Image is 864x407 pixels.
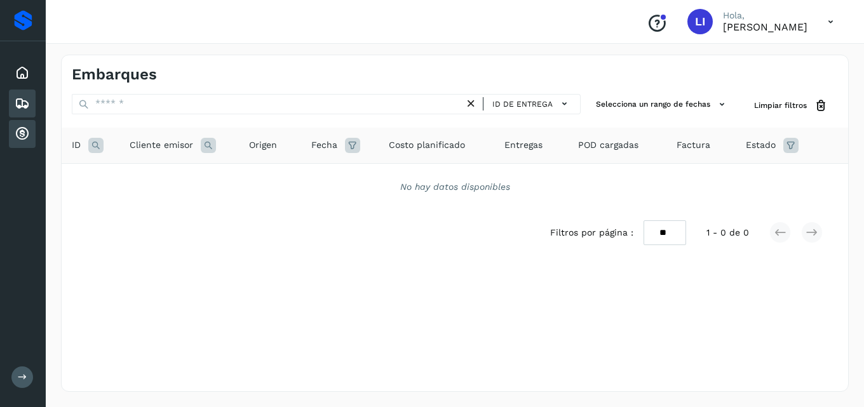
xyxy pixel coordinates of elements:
button: Selecciona un rango de fechas [591,94,734,115]
span: Factura [677,138,710,152]
span: Estado [746,138,776,152]
span: ID [72,138,81,152]
h4: Embarques [72,65,157,84]
span: Filtros por página : [550,226,633,239]
span: Limpiar filtros [754,100,807,111]
div: Cuentas por cobrar [9,120,36,148]
p: Lilian Ibarra Garcia [723,21,807,33]
span: Cliente emisor [130,138,193,152]
span: Entregas [504,138,543,152]
span: ID de entrega [492,98,553,110]
span: POD cargadas [578,138,638,152]
div: Inicio [9,59,36,87]
span: Origen [249,138,277,152]
span: Fecha [311,138,337,152]
button: ID de entrega [489,95,575,113]
span: 1 - 0 de 0 [706,226,749,239]
p: Hola, [723,10,807,21]
span: Costo planificado [389,138,465,152]
div: No hay datos disponibles [78,180,832,194]
button: Limpiar filtros [744,94,838,117]
div: Embarques [9,90,36,117]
